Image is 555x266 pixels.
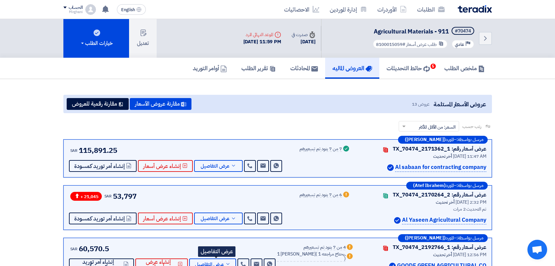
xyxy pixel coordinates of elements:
span: مرسل بواسطة: [456,137,483,142]
div: 6 من 7 بنود تم تسعيرهم [300,193,342,198]
span: مرسل بواسطة: [456,236,483,240]
img: Verified Account [387,164,394,171]
img: Verified Account [394,217,401,224]
span: عرض التفاصيل [201,164,230,169]
span: إنشاء عرض أسعار [143,164,181,169]
a: الطلبات [412,2,450,17]
div: 4 من 7 بنود تم تسعيرهم [303,245,346,250]
b: (Atef Ibrahem) [413,183,446,188]
span: 60,570.5 [79,243,109,254]
div: 1 [PERSON_NAME] [277,252,345,262]
div: – [406,182,488,190]
span: المورد [446,236,454,240]
span: SAR [104,193,112,199]
button: مقارنة رقمية للعروض [67,98,129,110]
a: ملخص الطلب [437,58,492,79]
div: Mirghani [63,10,83,14]
div: عرض التفاصيل [198,246,235,257]
span: السعر: من الأقل للأكثر [419,124,455,131]
h5: أوامر التوريد [193,64,227,72]
span: مرسل بواسطة: [456,183,483,188]
span: [DATE] 12:56 PM [453,251,486,258]
span: عادي [455,41,464,48]
div: صدرت في [292,31,315,38]
a: الأوردرات [372,2,412,17]
div: – [398,234,488,242]
span: أخر تحديث [433,251,452,258]
span: 1 يحتاج مراجعه, [318,251,346,257]
a: Open chat [527,240,547,259]
div: الموعد النهائي للرد [243,31,281,38]
span: أخر تحديث [433,153,452,160]
button: عرض التفاصيل [194,160,243,172]
a: إدارة الموردين [324,2,372,17]
span: إنشاء أمر توريد كمسودة [74,164,125,169]
span: عروض الأسعار المستلمة [433,100,486,109]
div: – [398,136,488,144]
span: SAR [70,246,78,252]
h5: المحادثات [290,64,318,72]
button: مقارنة عروض الأسعار [130,98,191,110]
p: Al sabaan for contracting company [395,163,486,172]
div: [DATE] [292,38,315,46]
div: [DATE] 11:59 PM [243,38,281,46]
a: العروض الماليه [325,58,379,79]
span: 5 [431,64,436,69]
img: profile_test.png [85,4,96,15]
a: تقرير الطلب [234,58,283,79]
span: أخر تحديث [436,199,455,206]
span: [DATE] 2:32 PM [455,199,486,206]
span: + 21,045 [70,192,102,201]
span: عروض 13 [412,101,430,108]
span: English [121,8,135,12]
button: إنشاء أمر توريد كمسودة [69,213,137,224]
h5: Agricultural Materials - 911 [371,27,476,36]
span: إنشاء عرض أسعار [143,216,181,221]
img: Teradix logo [458,5,492,13]
span: ) [344,255,346,262]
span: إنشاء أمر توريد كمسودة [74,216,125,221]
a: أوامر التوريد [186,58,234,79]
p: Al Yaseen Agricultural Company [402,216,486,225]
span: Agricultural Materials - 911 [374,27,449,36]
b: ([PERSON_NAME]) [405,236,446,240]
span: SAR [70,148,78,153]
div: عرض أسعار رقم: TX_70474_2192766_1 [393,243,486,251]
button: تعديل [129,19,157,58]
span: #8100015059 [376,41,405,48]
span: رتب حسب [462,123,481,130]
div: عرض أسعار رقم: TX_70474_2171362_1 [393,145,486,153]
h5: ملخص الطلب [444,64,485,72]
button: English [117,4,146,15]
span: [DATE] 11:47 AM [453,153,486,160]
div: 7 من 7 بنود تم تسعيرهم [300,147,342,152]
div: #70474 [455,29,471,33]
span: 115,891.25 [79,145,117,156]
span: ( [316,251,317,257]
button: إنشاء عرض أسعار [138,213,193,224]
button: إنشاء عرض أسعار [138,160,193,172]
b: ([PERSON_NAME]) [405,137,446,142]
div: الحساب [69,5,83,10]
h5: العروض الماليه [332,64,372,72]
span: عرض التفاصيل [201,216,230,221]
a: حائط التحديثات5 [379,58,437,79]
div: عرض أسعار رقم: TX_70474_2170264_2 [393,191,486,199]
span: طلب عرض أسعار [406,41,437,48]
div: خيارات الطلب [80,39,113,47]
span: 53,797 [113,191,136,202]
button: عرض التفاصيل [194,213,243,224]
span: المورد [446,137,454,142]
h5: حائط التحديثات [387,64,430,72]
span: المورد [446,183,454,188]
h5: تقرير الطلب [241,64,276,72]
div: تم التحديث 2 مرات [358,206,486,213]
a: الاحصائيات [279,2,324,17]
button: إنشاء أمر توريد كمسودة [69,160,137,172]
button: خيارات الطلب [63,19,129,58]
a: المحادثات [283,58,325,79]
